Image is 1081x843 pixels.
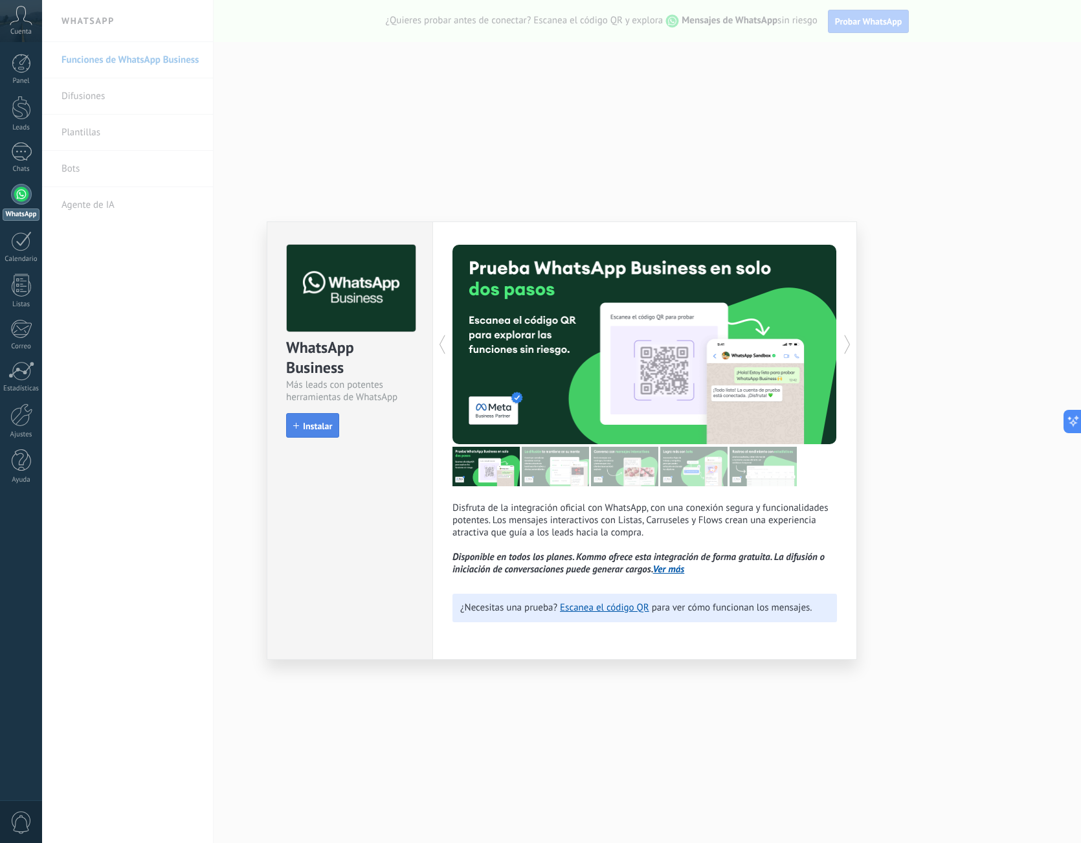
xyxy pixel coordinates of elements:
img: tour_image_7a4924cebc22ed9e3259523e50fe4fd6.png [452,447,520,486]
div: Leads [3,124,40,132]
img: tour_image_1009fe39f4f058b759f0df5a2b7f6f06.png [591,447,658,486]
span: Instalar [303,421,332,431]
div: Ayuda [3,476,40,484]
div: Correo [3,343,40,351]
img: logo_main.png [287,245,416,332]
p: Disfruta de la integración oficial con WhatsApp, con una conexión segura y funcionalidades potent... [452,502,837,576]
div: WhatsApp [3,208,39,221]
div: Estadísticas [3,385,40,393]
a: Ver más [653,563,685,576]
span: ¿Necesitas una prueba? [460,601,557,614]
a: Escanea el código QR [560,601,649,614]
div: Calendario [3,255,40,264]
span: Cuenta [10,28,32,36]
div: Listas [3,300,40,309]
div: Ajustes [3,431,40,439]
button: Instalar [286,413,339,438]
div: WhatsApp Business [286,337,414,379]
div: Chats [3,165,40,174]
img: tour_image_cc377002d0016b7ebaeb4dbe65cb2175.png [730,447,797,486]
i: Disponible en todos los planes. Kommo ofrece esta integración de forma gratuita. La difusión o in... [452,551,825,576]
div: Panel [3,77,40,85]
span: para ver cómo funcionan los mensajes. [652,601,812,614]
img: tour_image_cc27419dad425b0ae96c2716632553fa.png [522,447,589,486]
img: tour_image_62c9952fc9cf984da8d1d2aa2c453724.png [660,447,728,486]
div: Más leads con potentes herramientas de WhatsApp [286,379,414,403]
